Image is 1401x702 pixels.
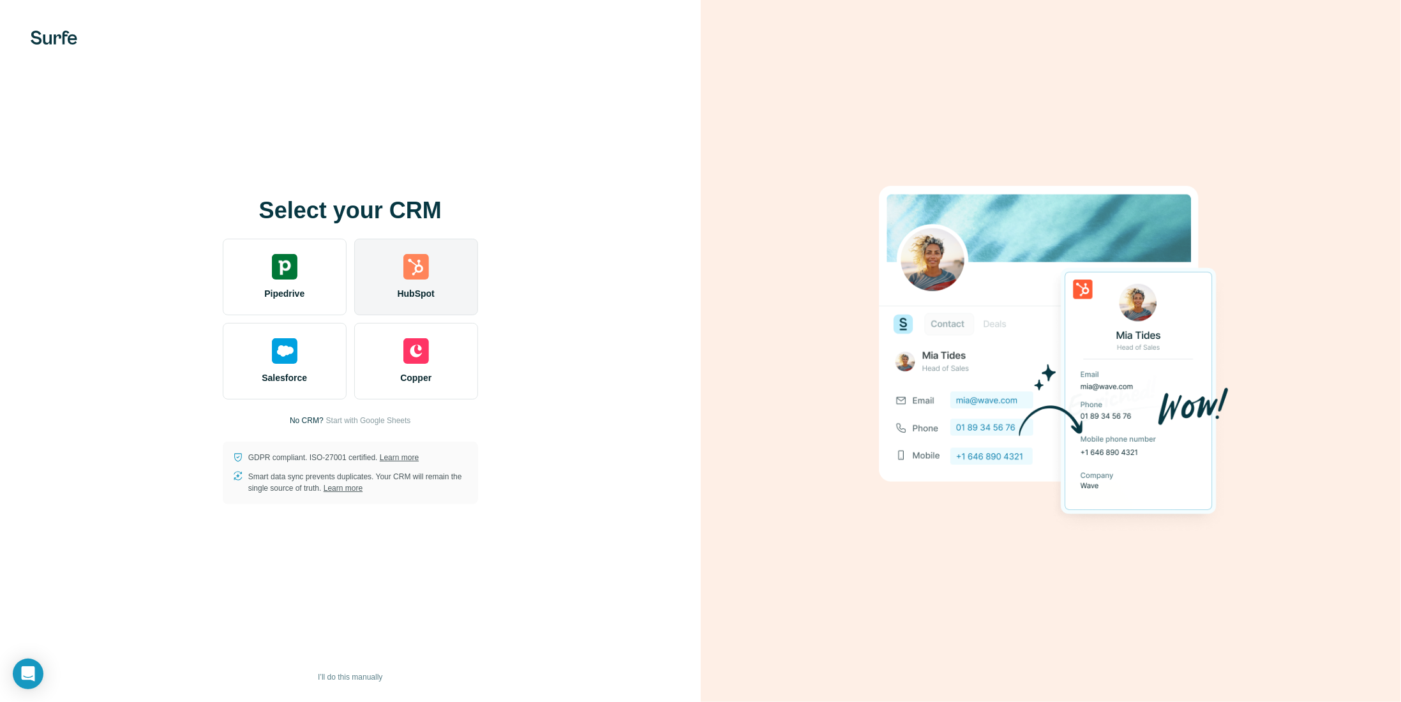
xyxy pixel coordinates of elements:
[248,471,468,494] p: Smart data sync prevents duplicates. Your CRM will remain the single source of truth.
[31,31,77,45] img: Surfe's logo
[272,338,297,364] img: salesforce's logo
[326,415,411,426] button: Start with Google Sheets
[400,371,431,384] span: Copper
[13,659,43,689] div: Open Intercom Messenger
[403,338,429,364] img: copper's logo
[398,287,435,300] span: HubSpot
[248,452,419,463] p: GDPR compliant. ISO-27001 certified.
[872,166,1229,536] img: HUBSPOT image
[318,671,382,683] span: I’ll do this manually
[262,371,307,384] span: Salesforce
[403,254,429,280] img: hubspot's logo
[290,415,324,426] p: No CRM?
[324,484,363,493] a: Learn more
[264,287,304,300] span: Pipedrive
[309,668,391,687] button: I’ll do this manually
[272,254,297,280] img: pipedrive's logo
[223,198,478,223] h1: Select your CRM
[380,453,419,462] a: Learn more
